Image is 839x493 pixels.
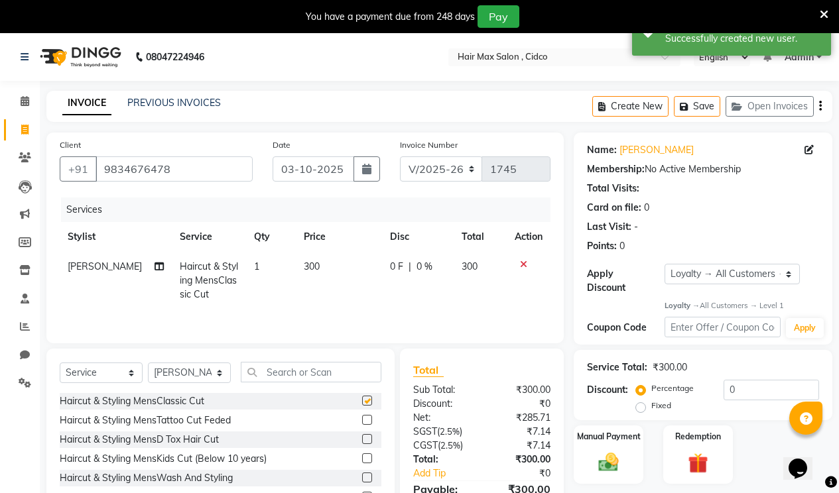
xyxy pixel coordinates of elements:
div: ₹285.71 [482,411,560,425]
span: | [409,260,411,274]
button: Save [674,96,720,117]
div: Sub Total: [403,383,482,397]
span: 300 [462,260,478,272]
div: Coupon Code [587,321,665,335]
div: Membership: [587,162,645,176]
button: Pay [478,5,519,28]
div: Successfully created new user. [665,32,821,46]
button: Open Invoices [726,96,814,117]
img: logo [34,38,125,76]
button: Apply [786,318,824,338]
div: Total: [403,453,482,466]
a: Add Tip [403,466,495,480]
span: 0 F [390,260,403,274]
span: Admin [785,50,814,64]
div: ₹0 [495,466,560,480]
div: 0 [619,239,625,253]
span: 2.5% [440,426,460,437]
div: ₹0 [482,397,560,411]
div: - [634,220,638,234]
button: Create New [592,96,669,117]
div: All Customers → Level 1 [665,300,819,311]
div: ₹7.14 [482,439,560,453]
div: Name: [587,143,617,157]
button: +91 [60,156,97,182]
input: Enter Offer / Coupon Code [665,317,781,337]
th: Total [454,222,507,252]
span: 2.5% [440,440,460,451]
div: Net: [403,411,482,425]
th: Service [172,222,246,252]
div: Haircut & Styling MensD Tox Hair Cut [60,433,219,447]
span: CGST [413,439,438,451]
span: 300 [304,260,320,272]
div: ( ) [403,425,482,439]
img: _cash.svg [592,451,625,474]
input: Search or Scan [241,362,381,382]
div: Last Visit: [587,220,631,234]
th: Price [296,222,382,252]
th: Action [507,222,550,252]
label: Fixed [651,400,671,411]
th: Qty [246,222,296,252]
a: PREVIOUS INVOICES [127,97,221,109]
strong: Loyalty → [665,301,700,310]
label: Date [273,139,290,151]
span: Total [413,363,444,377]
div: Haircut & Styling MensWash And Styling [60,471,233,485]
div: Haircut & Styling MensClassic Cut [60,394,204,408]
label: Percentage [651,382,694,394]
label: Client [60,139,81,151]
div: Points: [587,239,617,253]
span: [PERSON_NAME] [68,260,142,272]
div: Haircut & Styling MensTattoo Cut Feded [60,413,231,427]
div: ₹300.00 [653,360,687,374]
div: No Active Membership [587,162,819,176]
div: ₹300.00 [482,453,560,466]
label: Manual Payment [577,431,641,443]
span: Haircut & Styling MensClassic Cut [180,260,238,300]
div: 0 [644,201,649,215]
div: Services [61,197,560,222]
div: Card on file: [587,201,641,215]
label: Invoice Number [400,139,458,151]
div: You have a payment due from 248 days [306,10,475,24]
b: 08047224946 [146,38,204,76]
a: INVOICE [62,91,111,115]
div: ( ) [403,439,482,453]
div: Haircut & Styling MensKids Cut (Below 10 years) [60,452,267,466]
span: 0 % [417,260,432,274]
th: Stylist [60,222,172,252]
img: _gift.svg [682,451,714,475]
div: Discount: [587,383,628,397]
label: Redemption [675,431,721,443]
iframe: chat widget [783,440,826,480]
div: Apply Discount [587,267,665,295]
span: 1 [254,260,259,272]
div: Discount: [403,397,482,411]
a: [PERSON_NAME] [619,143,694,157]
th: Disc [382,222,454,252]
span: SGST [413,425,437,437]
div: ₹300.00 [482,383,560,397]
div: Service Total: [587,360,647,374]
div: Total Visits: [587,182,639,195]
input: Search by Name/Mobile/Email/Code [96,156,253,182]
div: ₹7.14 [482,425,560,439]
